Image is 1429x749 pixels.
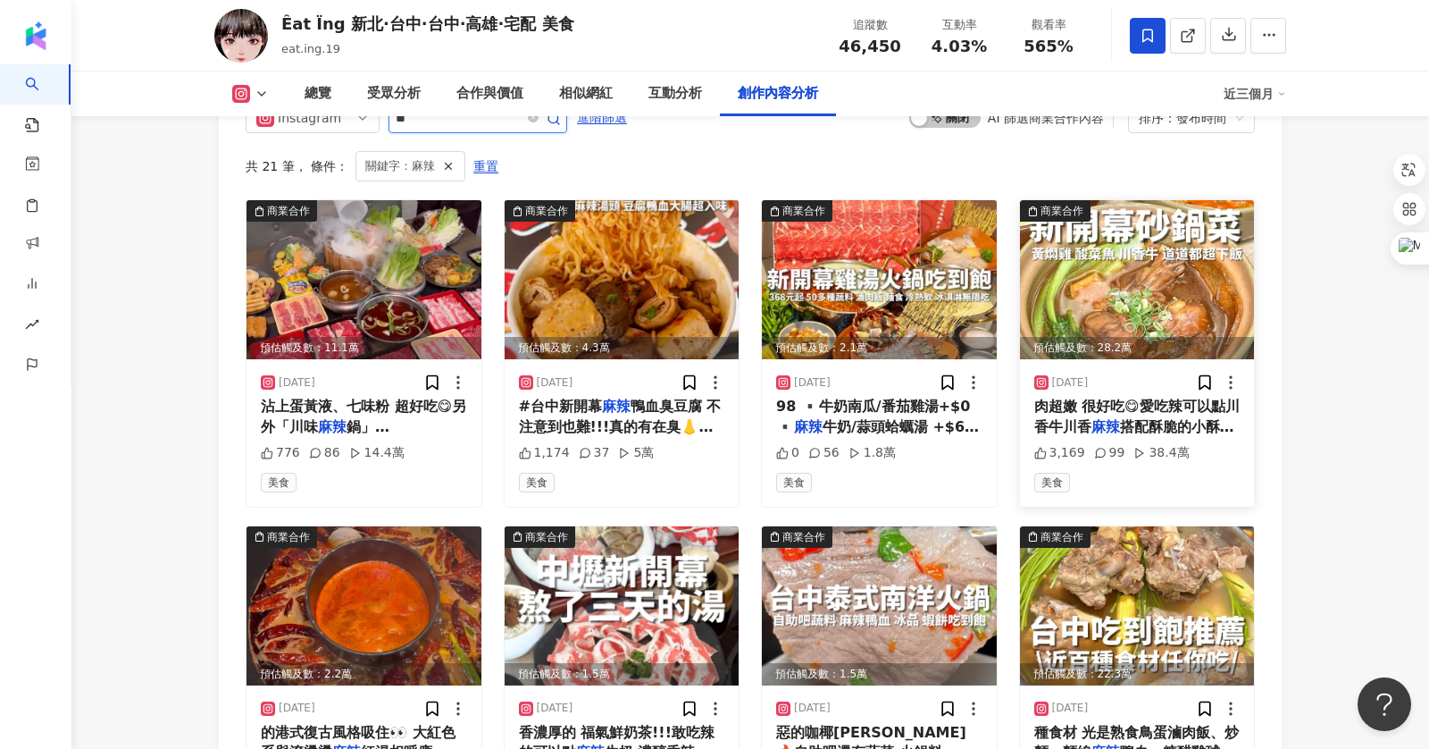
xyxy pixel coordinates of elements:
[776,473,812,492] span: 美食
[279,701,315,716] div: [DATE]
[505,526,740,686] div: post-image商業合作預估觸及數：1.5萬
[349,444,405,462] div: 14.4萬
[1358,677,1411,731] iframe: Help Scout Beacon - Open
[1094,444,1125,462] div: 99
[505,200,740,359] div: post-image商業合作預估觸及數：4.3萬
[261,473,297,492] span: 美食
[246,151,1255,181] div: 共 21 筆 ， 條件：
[848,444,896,462] div: 1.8萬
[247,526,481,686] div: post-image商業合作預估觸及數：2.2萬
[1034,473,1070,492] span: 美食
[505,337,740,359] div: 預估觸及數：4.3萬
[1133,444,1189,462] div: 38.4萬
[762,526,997,686] img: post-image
[1020,200,1255,359] div: post-image商業合作預估觸及數：28.2萬
[305,83,331,105] div: 總覽
[576,103,628,131] button: 進階篩選
[1015,16,1082,34] div: 觀看率
[776,418,979,455] span: 牛奶/蒜頭蛤蠣湯 +$68 ▪️蝦子
[1034,418,1234,455] span: 搭配酥脆的小酥肉一起吃很讚👍飲品
[519,473,555,492] span: 美食
[365,156,435,176] span: 關鍵字：麻辣
[279,375,315,391] div: [DATE]
[1034,444,1085,462] div: 3,169
[247,200,481,359] div: post-image商業合作預估觸及數：11.1萬
[214,9,268,63] img: KOL Avatar
[618,444,654,462] div: 5萬
[1052,701,1089,716] div: [DATE]
[528,112,539,122] span: close-circle
[278,104,336,132] div: Instagram
[472,152,499,181] button: 重置
[1020,526,1255,686] img: post-image
[1034,398,1240,434] span: 肉超嫩 很好吃😋愛吃辣可以點川香牛川香
[505,200,740,359] img: post-image
[281,42,340,55] span: eat.ing.19
[247,663,481,686] div: 預估觸及數：2.2萬
[559,83,613,105] div: 相似網紅
[247,337,481,359] div: 預估觸及數：11.1萬
[519,398,602,415] span: #台中新開幕
[602,398,631,415] mark: 麻辣
[762,200,997,359] img: post-image
[1139,104,1228,132] div: 排序：發布時間
[1024,38,1074,55] span: 565%
[318,418,347,435] mark: 麻辣
[267,528,310,546] div: 商業合作
[988,111,1104,125] div: AI 篩選商業合作內容
[525,202,568,220] div: 商業合作
[247,526,481,686] img: post-image
[782,202,825,220] div: 商業合作
[794,418,823,435] mark: 麻辣
[782,528,825,546] div: 商業合作
[519,444,570,462] div: 1,174
[794,701,831,716] div: [DATE]
[247,200,481,359] img: post-image
[25,64,61,134] a: search
[309,444,340,462] div: 86
[456,83,523,105] div: 合作與價值
[537,701,573,716] div: [DATE]
[762,200,997,359] div: post-image商業合作預估觸及數：2.1萬
[762,337,997,359] div: 預估觸及數：2.1萬
[1052,375,1089,391] div: [DATE]
[525,528,568,546] div: 商業合作
[537,375,573,391] div: [DATE]
[1020,526,1255,686] div: post-image商業合作預估觸及數：22.3萬
[267,202,310,220] div: 商業合作
[505,663,740,686] div: 預估觸及數：1.5萬
[261,418,455,475] span: 鍋」[PERSON_NAME]不死鹹 推薦給嗜辣的你～搭配
[505,526,740,686] img: post-image
[738,83,818,105] div: 創作內容分析
[762,663,997,686] div: 預估觸及數：1.5萬
[932,38,987,55] span: 4.03%
[21,21,50,50] img: logo icon
[836,16,904,34] div: 追蹤數
[261,444,300,462] div: 776
[925,16,993,34] div: 互動率
[261,398,466,434] span: 沾上蛋黃液、七味粉 超好吃😋另外「川味
[579,444,610,462] div: 37
[367,83,421,105] div: 受眾分析
[281,13,574,35] div: Êat Ïng 新北·台中·台中·高雄·宅配 美食
[1040,528,1083,546] div: 商業合作
[528,110,539,127] span: close-circle
[577,104,627,132] span: 進階篩選
[776,398,970,434] span: 98 ▪️牛奶南瓜/番茄雞湯+$0 ▪️
[1020,200,1255,359] img: post-image
[1091,418,1120,435] mark: 麻辣
[1040,202,1083,220] div: 商業合作
[776,444,799,462] div: 0
[839,37,900,55] span: 46,450
[648,83,702,105] div: 互動分析
[794,375,831,391] div: [DATE]
[25,307,39,347] span: rise
[473,153,498,181] span: 重置
[808,444,840,462] div: 56
[762,526,997,686] div: post-image商業合作預估觸及數：1.5萬
[519,398,722,455] span: 鴨血臭豆腐 不注意到也難!!!真的有在臭👃~ 年輕老闆每天熬煮香辣湯頭🔥
[1020,663,1255,686] div: 預估觸及數：22.3萬
[1020,337,1255,359] div: 預估觸及數：28.2萬
[1224,80,1286,108] div: 近三個月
